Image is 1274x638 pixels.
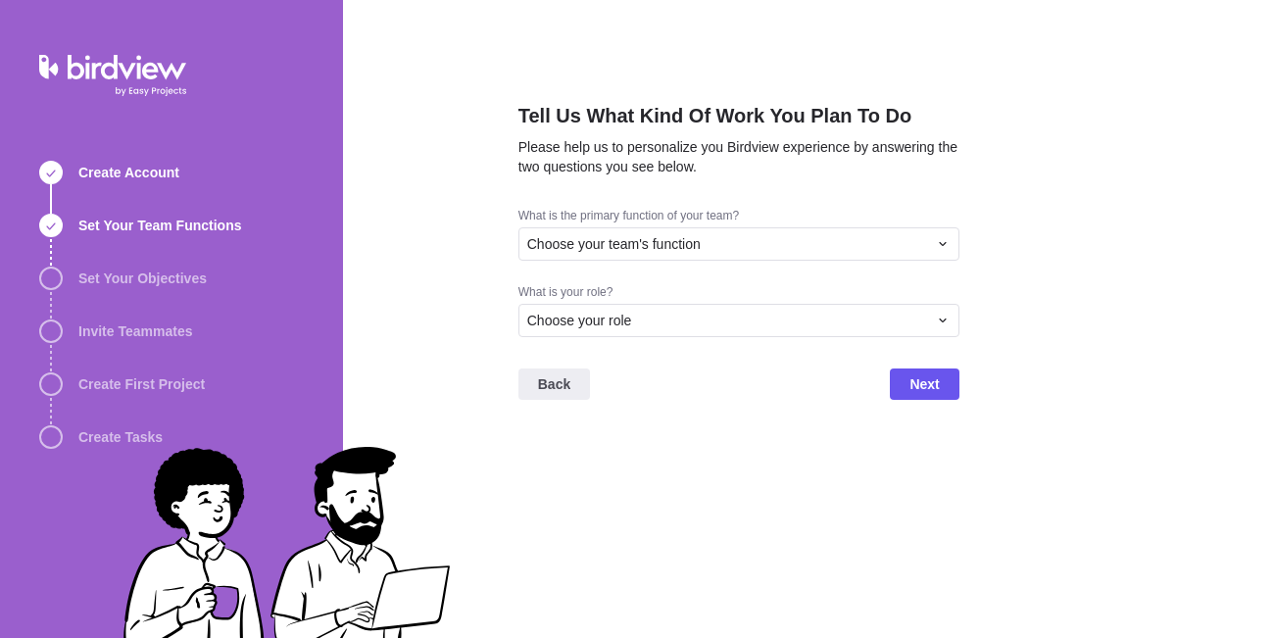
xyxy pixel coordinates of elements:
div: What is your role? [518,284,959,304]
span: Next [890,368,958,400]
span: Create Account [78,163,179,182]
span: Back [538,372,570,396]
span: Invite Teammates [78,321,192,341]
span: Create Tasks [78,427,163,447]
div: What is the primary function of your team? [518,208,959,227]
span: Back [518,368,590,400]
span: Set Your Objectives [78,269,207,288]
span: Create First Project [78,374,205,394]
h2: Tell Us What Kind Of Work You Plan To Do [518,102,959,137]
span: Set Your Team Functions [78,216,241,235]
span: Choose your role [527,311,632,330]
span: Please help us to personalize you Birdview experience by answering the two questions you see below. [518,139,957,174]
span: Choose your team's function [527,234,701,254]
span: Next [909,372,939,396]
